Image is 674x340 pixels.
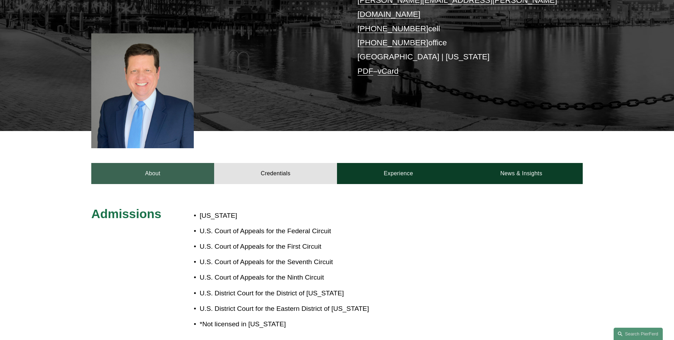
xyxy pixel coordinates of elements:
[200,272,378,284] p: U.S. Court of Appeals for the Ninth Circuit
[91,163,214,184] a: About
[214,163,337,184] a: Credentials
[200,225,378,237] p: U.S. Court of Appeals for the Federal Circuit
[357,38,428,47] a: [PHONE_NUMBER]
[200,241,378,253] p: U.S. Court of Appeals for the First Circuit
[460,163,583,184] a: News & Insights
[200,318,378,331] p: *Not licensed in [US_STATE]
[378,67,399,76] a: vCard
[337,163,460,184] a: Experience
[200,210,378,222] p: [US_STATE]
[200,303,378,315] p: U.S. District Court for the Eastern District of [US_STATE]
[200,256,378,268] p: U.S. Court of Appeals for the Seventh Circuit
[357,67,373,76] a: PDF
[614,328,663,340] a: Search this site
[91,207,161,221] span: Admissions
[357,24,428,33] a: [PHONE_NUMBER]
[200,287,378,300] p: U.S. District Court for the District of [US_STATE]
